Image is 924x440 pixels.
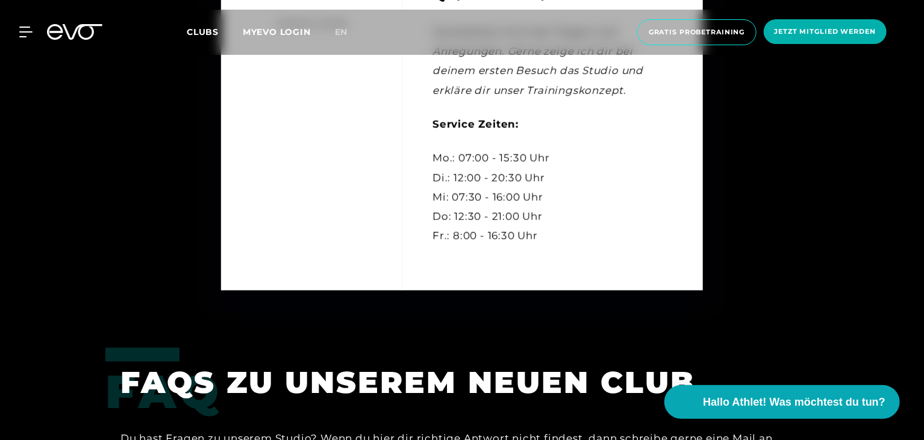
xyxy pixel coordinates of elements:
span: Gratis Probetraining [649,27,745,37]
span: Clubs [187,27,219,37]
a: en [335,25,363,39]
a: Gratis Probetraining [634,19,760,45]
a: Jetzt Mitglied werden [760,19,890,45]
span: Jetzt Mitglied werden [775,27,876,37]
h1: FAQS ZU UNSEREM NEUEN CLUB [120,363,788,402]
span: en [335,27,348,37]
button: Hallo Athlet! Was möchtest du tun? [664,385,900,419]
span: Hallo Athlet! Was möchtest du tun? [703,394,885,410]
a: Clubs [187,26,243,37]
a: MYEVO LOGIN [243,27,311,37]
